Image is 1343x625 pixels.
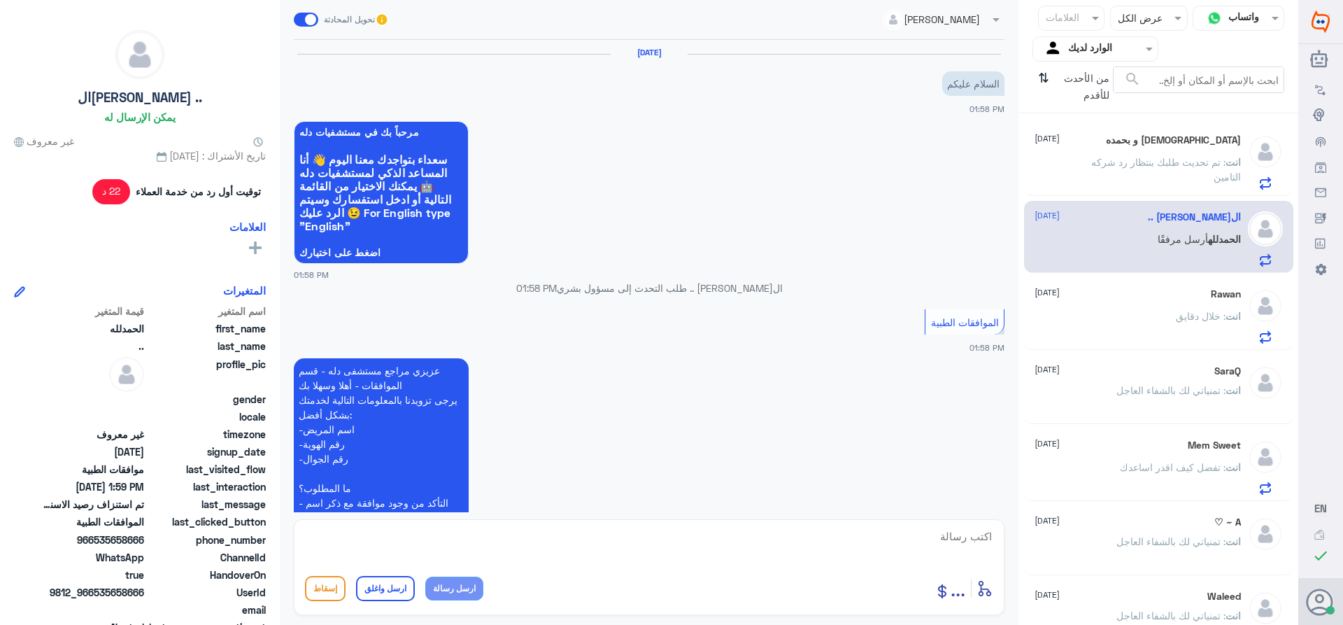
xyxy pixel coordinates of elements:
span: ChannelId [147,550,266,565]
img: defaultAdmin.png [1248,288,1283,323]
span: تحويل المحادثة [324,13,375,26]
span: [DATE] [1035,286,1060,299]
span: search [1124,71,1141,87]
img: yourInbox.svg [1044,38,1065,59]
span: [DATE] [1035,209,1060,222]
span: انت [1225,156,1241,168]
h6: [DATE] [611,48,688,57]
span: مرحباً بك في مستشفيات دله [299,127,463,138]
span: أرسل مرفقًا [1158,233,1208,245]
span: الحمدلله [43,321,144,336]
h5: Mem Sweet [1188,440,1241,451]
span: [DATE] [1035,132,1060,145]
span: 9812_966535658666 [43,585,144,600]
span: قيمة المتغير [43,304,144,318]
span: 2025-09-06T10:59:34.221Z [43,479,144,494]
h6: المتغيرات [223,284,266,297]
h5: ال[PERSON_NAME] .. [78,90,202,106]
span: gender [147,392,266,407]
span: تم استنزاف رصيد الاسنان وانا ماعالجت الا سن واحد فقط [43,497,144,512]
img: defaultAdmin.png [1248,134,1283,169]
button: EN [1314,501,1327,516]
span: signup_date [147,444,266,459]
span: .. [43,339,144,353]
p: ال[PERSON_NAME] .. طلب التحدث إلى مسؤول بشري [294,281,1004,295]
span: من الأحدث للأقدم [1054,66,1113,107]
img: defaultAdmin.png [1248,517,1283,552]
span: موافقات الطبية [43,462,144,477]
button: الصورة الشخصية [1307,589,1334,615]
span: phone_number [147,533,266,547]
img: defaultAdmin.png [1248,211,1283,246]
span: ... [951,575,965,601]
img: defaultAdmin.png [109,357,144,392]
button: ارسل رسالة [425,577,483,601]
span: : تم تحديث طلبك بنتظار رد شركه التامين [1091,156,1241,183]
span: profile_pic [147,357,266,389]
h5: A ~ ♡ [1214,517,1241,528]
input: ابحث بالإسم أو المكان أو إلخ.. [1114,67,1284,92]
img: whatsapp.png [1204,8,1225,29]
span: انت [1225,535,1241,547]
span: اسم المتغير [147,304,266,318]
span: null [43,603,144,617]
h5: سبحان الله و بحمده [1106,134,1241,146]
span: [DATE] [1035,363,1060,376]
span: 01:58 PM [294,269,329,281]
button: ارسل واغلق [356,576,415,601]
img: Widebot Logo [1312,10,1330,33]
h6: يمكن الإرسال له [104,111,176,123]
span: : خلال دقايق [1176,310,1225,322]
img: defaultAdmin.png [116,31,164,78]
span: [DATE] [1035,514,1060,527]
i: check [1312,547,1329,564]
span: : تفضل كيف اقدر اساعدك [1120,461,1225,473]
i: ⇅ [1038,66,1049,102]
span: 966535658666 [43,533,144,547]
span: last_interaction [147,479,266,494]
span: last_message [147,497,266,512]
span: توقيت أول رد من خدمة العملاء [136,184,261,199]
span: انت [1225,384,1241,396]
span: null [43,392,144,407]
span: تاريخ الأشتراك : [DATE] [14,148,266,163]
span: : تمنياتي لك بالشفاء العاجل [1116,384,1225,396]
span: 01:58 PM [969,104,1004,113]
span: null [43,409,144,424]
span: timezone [147,427,266,442]
span: انت [1225,310,1241,322]
h5: SaraQ [1214,365,1241,377]
span: الحمدلله [1208,233,1241,245]
span: true [43,568,144,582]
h6: العلامات [229,220,266,233]
button: ... [951,573,965,604]
span: : تمنياتي لك بالشفاء العاجل [1116,610,1225,622]
span: انت [1225,461,1241,473]
span: UserId [147,585,266,600]
span: اضغط على اختيارك [299,247,463,258]
span: last_name [147,339,266,353]
span: email [147,603,266,617]
span: انت [1225,610,1241,622]
span: 01:58 PM [969,343,1004,352]
span: 2 [43,550,144,565]
span: last_clicked_button [147,514,266,529]
p: 6/9/2025, 1:58 PM [942,71,1004,96]
span: الموافقات الطبية [43,514,144,529]
h5: Rawan [1211,288,1241,300]
span: سعداء بتواجدك معنا اليوم 👋 أنا المساعد الذكي لمستشفيات دله 🤖 يمكنك الاختيار من القائمة التالية أو... [299,153,463,232]
span: 2025-09-06T10:58:06.514Z [43,444,144,459]
span: [DATE] [1035,589,1060,601]
span: EN [1314,502,1327,514]
span: 01:58 PM [516,282,557,294]
span: 22 د [92,179,131,204]
span: last_visited_flow [147,462,266,477]
h5: الحمدلله .. [1148,211,1241,223]
span: غير معروف [14,134,74,148]
span: HandoverOn [147,568,266,582]
button: search [1124,68,1141,91]
span: [DATE] [1035,437,1060,450]
button: إسقاط [305,576,346,601]
span: first_name [147,321,266,336]
h5: Waleed [1207,591,1241,603]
